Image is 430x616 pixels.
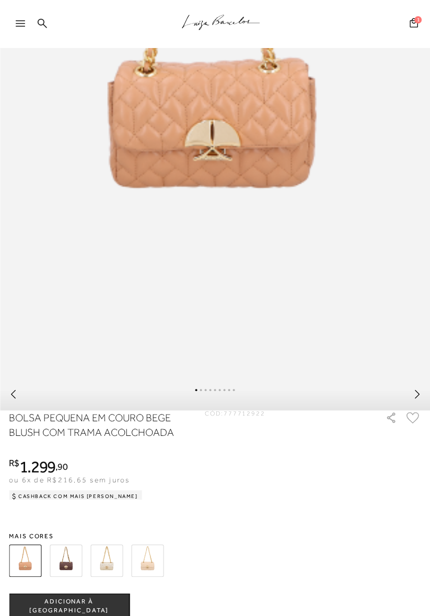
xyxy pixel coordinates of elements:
span: 1 [414,16,422,23]
button: 1 [406,17,421,31]
img: BOLSA PEQUENA EM COURO BEGE BLUSH COM TRAMA ACOLCHOADA [9,544,41,577]
div: CÓD: [205,410,265,417]
div: Cashback com Mais [PERSON_NAME] [9,490,142,503]
img: BOLSA PEQUENA EM COURO NATA COM TRAMA ACOLCHOADA [131,544,164,577]
span: 1.299 [19,457,56,476]
img: BOLSA PEQUENA EM COURO METALIZADO DOURADO COM TRAMA ACOLCHOADA [90,544,123,577]
span: ADICIONAR À [GEOGRAPHIC_DATA] [9,597,129,615]
span: 777712922 [224,410,265,417]
img: BOLSA PEQUENA EM COURO CAFÉ COM TRAMA ACOLCHOADA [50,544,82,577]
span: ou 6x de R$216,65 sem juros [9,476,130,484]
h1: BOLSA PEQUENA EM COURO BEGE BLUSH COM TRAMA ACOLCHOADA [9,410,185,440]
i: , [55,462,67,471]
i: R$ [9,458,19,468]
span: 90 [57,461,67,472]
